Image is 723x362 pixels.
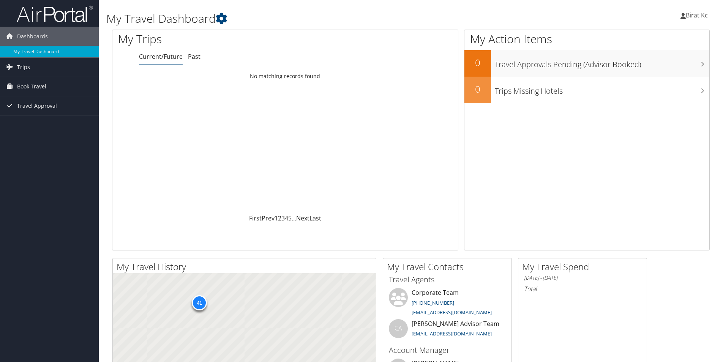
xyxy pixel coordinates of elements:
span: Trips [17,58,30,77]
span: … [292,214,296,222]
h2: 0 [464,56,491,69]
div: CA [389,319,408,338]
a: Birat Kc [680,4,715,27]
a: Current/Future [139,52,183,61]
h2: 0 [464,83,491,96]
a: 1 [275,214,278,222]
a: 2 [278,214,281,222]
span: Dashboards [17,27,48,46]
h2: My Travel History [117,260,376,273]
h6: [DATE] - [DATE] [524,274,641,282]
li: [PERSON_NAME] Advisor Team [385,319,510,344]
a: Last [309,214,321,222]
h3: Travel Agents [389,274,506,285]
li: Corporate Team [385,288,510,319]
div: 41 [192,295,207,310]
a: 0Trips Missing Hotels [464,77,709,103]
a: First [249,214,262,222]
h3: Account Manager [389,345,506,356]
span: Birat Kc [686,11,708,19]
h2: My Travel Contacts [387,260,511,273]
span: Book Travel [17,77,46,96]
a: [EMAIL_ADDRESS][DOMAIN_NAME] [412,309,492,316]
a: 4 [285,214,288,222]
h1: My Trips [118,31,308,47]
h2: My Travel Spend [522,260,647,273]
a: 5 [288,214,292,222]
a: [EMAIL_ADDRESS][DOMAIN_NAME] [412,330,492,337]
img: airportal-logo.png [17,5,93,23]
span: Travel Approval [17,96,57,115]
a: Past [188,52,200,61]
h1: My Action Items [464,31,709,47]
h6: Total [524,285,641,293]
h3: Travel Approvals Pending (Advisor Booked) [495,55,709,70]
a: Prev [262,214,275,222]
a: 3 [281,214,285,222]
h1: My Travel Dashboard [106,11,512,27]
a: 0Travel Approvals Pending (Advisor Booked) [464,50,709,77]
a: Next [296,214,309,222]
h3: Trips Missing Hotels [495,82,709,96]
a: [PHONE_NUMBER] [412,299,454,306]
td: No matching records found [112,69,458,83]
